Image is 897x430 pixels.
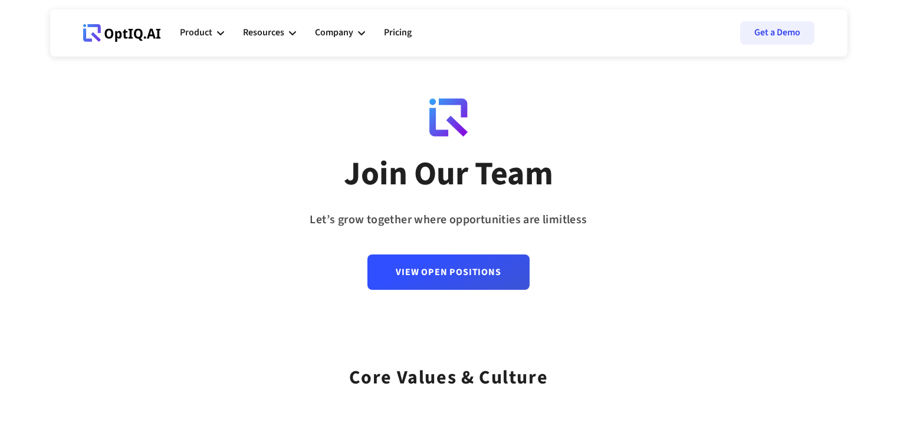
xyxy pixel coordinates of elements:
div: Webflow Homepage [83,41,84,42]
div: Product [180,25,212,41]
a: Pricing [384,15,412,51]
div: Core values & Culture [349,351,548,393]
div: Company [315,25,353,41]
div: Company [315,15,365,51]
a: Webflow Homepage [83,15,161,51]
a: Get a Demo [740,21,814,45]
div: Join Our Team [344,154,553,195]
div: Resources [243,15,296,51]
div: Product [180,15,224,51]
div: Let’s grow together where opportunities are limitless [310,209,587,231]
a: View Open Positions [367,254,529,290]
div: Resources [243,25,284,41]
